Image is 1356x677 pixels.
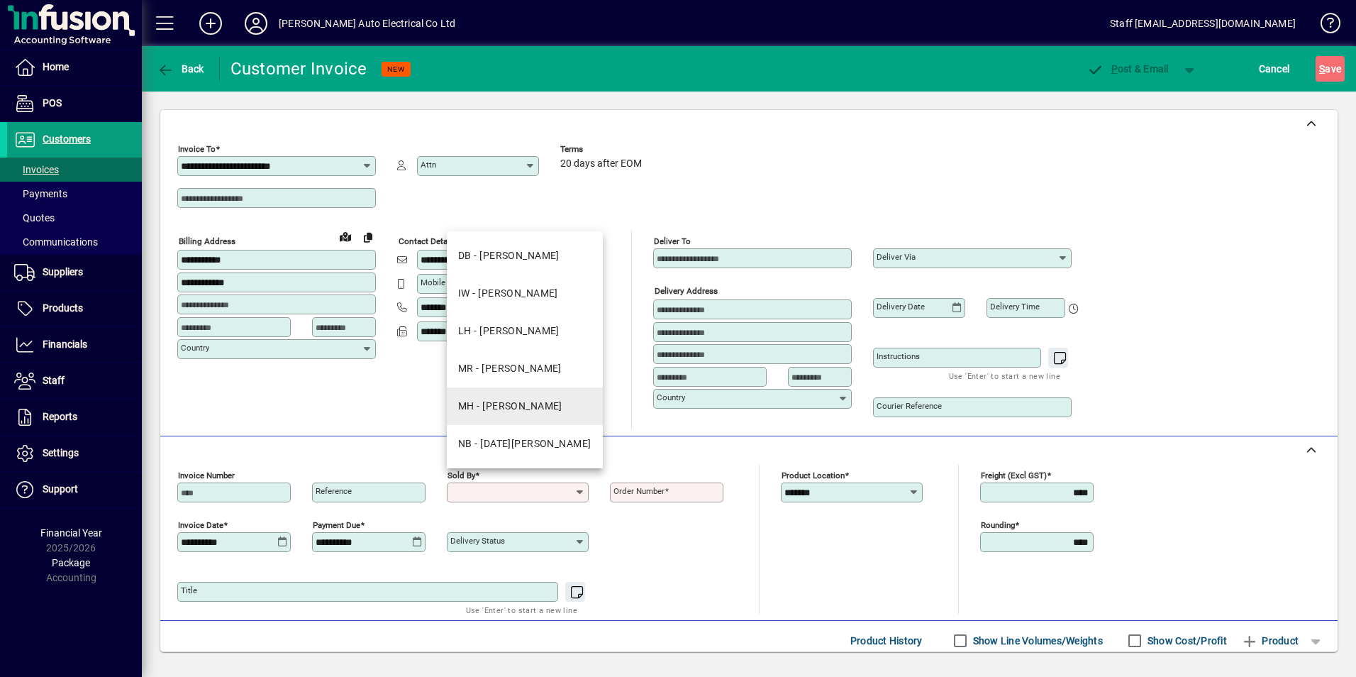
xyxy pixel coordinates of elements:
[178,144,216,154] mat-label: Invoice To
[981,520,1015,530] mat-label: Rounding
[877,252,916,262] mat-label: Deliver via
[458,436,591,451] div: NB - [DATE][PERSON_NAME]
[1087,63,1169,75] span: ost & Email
[7,327,142,363] a: Financials
[43,411,77,422] span: Reports
[877,351,920,361] mat-label: Instructions
[279,12,455,35] div: [PERSON_NAME] Auto Electrical Co Ltd
[448,470,475,480] mat-label: Sold by
[949,368,1060,384] mat-hint: Use 'Enter' to start a new line
[188,11,233,36] button: Add
[7,158,142,182] a: Invoices
[357,226,379,248] button: Copy to Delivery address
[845,628,928,654] button: Product History
[1259,57,1290,80] span: Cancel
[7,255,142,290] a: Suppliers
[178,470,235,480] mat-label: Invoice number
[447,387,603,425] mat-option: MH - Monica Hayward
[43,447,79,458] span: Settings
[142,56,220,82] app-page-header-button: Back
[7,291,142,326] a: Products
[657,392,685,402] mat-label: Country
[447,350,603,387] mat-option: MR - Michael Rucroft
[1145,634,1227,648] label: Show Cost/Profit
[450,536,505,546] mat-label: Delivery status
[447,237,603,275] mat-option: DB - Darryl Birchall
[458,399,562,414] div: MH - [PERSON_NAME]
[43,61,69,72] span: Home
[560,158,642,170] span: 20 days after EOM
[990,302,1040,312] mat-label: Delivery time
[1079,56,1176,82] button: Post & Email
[313,520,360,530] mat-label: Payment due
[7,182,142,206] a: Payments
[1241,629,1299,652] span: Product
[458,286,558,301] div: IW - [PERSON_NAME]
[560,145,645,154] span: Terms
[421,160,436,170] mat-label: Attn
[7,363,142,399] a: Staff
[233,11,279,36] button: Profile
[877,401,942,411] mat-label: Courier Reference
[7,230,142,254] a: Communications
[14,236,98,248] span: Communications
[877,302,925,312] mat-label: Delivery date
[316,486,352,496] mat-label: Reference
[447,275,603,312] mat-option: IW - Ian Wilson
[43,338,87,350] span: Financials
[14,188,67,199] span: Payments
[458,248,560,263] div: DB - [PERSON_NAME]
[43,302,83,314] span: Products
[458,324,560,338] div: LH - [PERSON_NAME]
[1316,56,1345,82] button: Save
[1110,12,1296,35] div: Staff [EMAIL_ADDRESS][DOMAIN_NAME]
[334,225,357,248] a: View on map
[782,470,845,480] mat-label: Product location
[153,56,208,82] button: Back
[40,527,102,539] span: Financial Year
[157,63,204,75] span: Back
[1255,56,1294,82] button: Cancel
[7,206,142,230] a: Quotes
[52,557,90,568] span: Package
[14,212,55,224] span: Quotes
[181,585,197,595] mat-label: Title
[7,436,142,471] a: Settings
[43,483,78,495] span: Support
[850,629,923,652] span: Product History
[387,65,405,74] span: NEW
[654,236,691,246] mat-label: Deliver To
[14,164,59,175] span: Invoices
[43,266,83,277] span: Suppliers
[981,470,1047,480] mat-label: Freight (excl GST)
[1234,628,1306,654] button: Product
[458,361,562,376] div: MR - [PERSON_NAME]
[7,86,142,121] a: POS
[181,343,209,353] mat-label: Country
[421,277,445,287] mat-label: Mobile
[178,520,223,530] mat-label: Invoice date
[7,50,142,85] a: Home
[43,133,91,145] span: Customers
[447,425,603,463] mat-option: NB - Noel Birchall
[230,57,367,80] div: Customer Invoice
[1319,63,1325,75] span: S
[7,400,142,435] a: Reports
[447,312,603,350] mat-option: LH - Liz Henley
[970,634,1103,648] label: Show Line Volumes/Weights
[7,472,142,507] a: Support
[43,97,62,109] span: POS
[43,375,65,386] span: Staff
[613,486,665,496] mat-label: Order number
[1319,57,1341,80] span: ave
[1310,3,1338,49] a: Knowledge Base
[1111,63,1118,75] span: P
[466,602,577,618] mat-hint: Use 'Enter' to start a new line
